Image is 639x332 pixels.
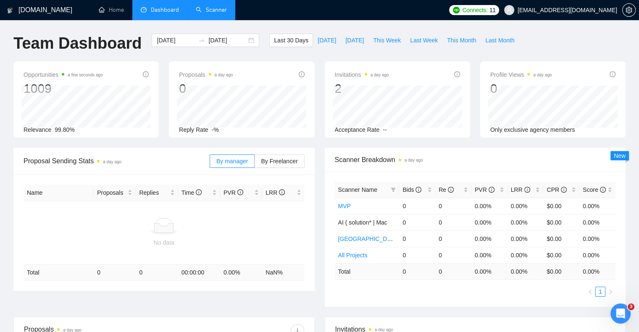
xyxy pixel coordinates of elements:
[131,3,147,19] button: Home
[338,235,400,242] a: [GEOGRAPHIC_DATA]
[94,185,136,201] th: Proposals
[13,89,131,105] div: Please, give me a couple of minutes to check your request more precisely 💻
[475,186,494,193] span: PVR
[220,264,262,281] td: 0.00 %
[371,73,389,77] time: a day ago
[136,264,178,281] td: 0
[141,7,147,13] span: dashboard
[52,58,126,65] div: joined the conversation
[13,116,131,166] div: Thank you for reaching out 🙏 ​ The "Estimated GigRadar expense on this scanner is ... per month" ...
[585,287,595,297] button: left
[462,5,487,15] span: Connects:
[399,247,435,263] td: 0
[179,70,233,80] span: Proposals
[41,58,50,66] img: Profile image for Dima
[99,6,124,13] a: homeHome
[399,198,435,214] td: 0
[341,34,368,47] button: [DATE]
[506,7,512,13] span: user
[55,126,74,133] span: 99.80%
[24,81,103,97] div: 1009
[58,35,137,42] span: More in the Help Center
[471,247,508,263] td: 0.00%
[13,240,79,255] b: Connects Expense
[94,264,136,281] td: 0
[490,126,575,133] span: Only exclusive agency members
[7,32,20,45] img: Profile image for AI Assistant from GigRadar 📡
[508,214,544,230] td: 0.00%
[52,59,67,65] b: Dima
[27,238,301,247] div: No data
[139,188,168,197] span: Replies
[7,56,161,76] div: Dima says…
[178,264,220,281] td: 00:00:00
[588,289,593,294] span: left
[389,183,397,196] span: filter
[524,187,530,193] span: info-circle
[143,71,149,77] span: info-circle
[447,36,476,45] span: This Month
[196,189,202,195] span: info-circle
[490,70,552,80] span: Profile Views
[24,156,210,166] span: Proposal Sending Stats
[196,6,227,13] a: searchScanner
[24,264,94,281] td: Total
[489,5,496,15] span: 11
[181,189,202,196] span: Time
[405,158,423,162] time: a day ago
[335,70,389,80] span: Invitations
[208,36,247,45] input: End date
[97,188,126,197] span: Proposals
[269,34,313,47] button: Last 30 Days
[485,36,514,45] span: Last Month
[600,187,606,193] span: info-circle
[579,214,615,230] td: 0.00%
[147,3,163,18] div: Close
[13,34,142,53] h1: Team Dashboard
[605,287,615,297] li: Next Page
[24,126,51,133] span: Relevance
[13,223,131,289] div: You can find this information in your scanner's tab by scrolling down to the section. This data h...
[215,73,233,77] time: a day ago
[442,34,481,47] button: This Month
[338,252,368,259] a: All Projects
[24,5,37,18] img: Profile image for AI Assistant from GigRadar 📡
[579,263,615,280] td: 0.00 %
[471,230,508,247] td: 0.00%
[543,230,579,247] td: $0.00
[543,247,579,263] td: $0.00
[345,36,364,45] span: [DATE]
[26,29,161,49] a: More in the Help Center
[489,187,494,193] span: info-circle
[405,34,442,47] button: Last Week
[579,230,615,247] td: 0.00%
[508,247,544,263] td: 0.00%
[335,126,380,133] span: Acceptance Rate
[373,36,401,45] span: This Week
[605,287,615,297] button: right
[448,187,454,193] span: info-circle
[508,198,544,214] td: 0.00%
[20,196,123,211] b: Price for each proposal sent by GigRadar
[410,36,438,45] span: Last Week
[511,186,530,193] span: LRR
[313,34,341,47] button: [DATE]
[335,154,616,165] span: Scanner Breakdown
[399,230,435,247] td: 0
[212,126,219,133] span: -%
[20,178,131,193] li: needed for proposals
[622,7,636,13] a: setting
[435,230,471,247] td: 0
[13,81,131,89] div: Hey there! Dima is here to help you 🤓
[368,34,405,47] button: This Week
[533,73,552,77] time: a day ago
[157,36,195,45] input: Start date
[279,189,285,195] span: info-circle
[471,214,508,230] td: 0.00%
[77,261,91,276] button: Scroll to bottom
[435,214,471,230] td: 0
[68,73,103,77] time: a few seconds ago
[579,198,615,214] td: 0.00%
[585,287,595,297] li: Previous Page
[610,303,631,324] iframe: To enrich screen reader interactions, please activate Accessibility in Grammarly extension settings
